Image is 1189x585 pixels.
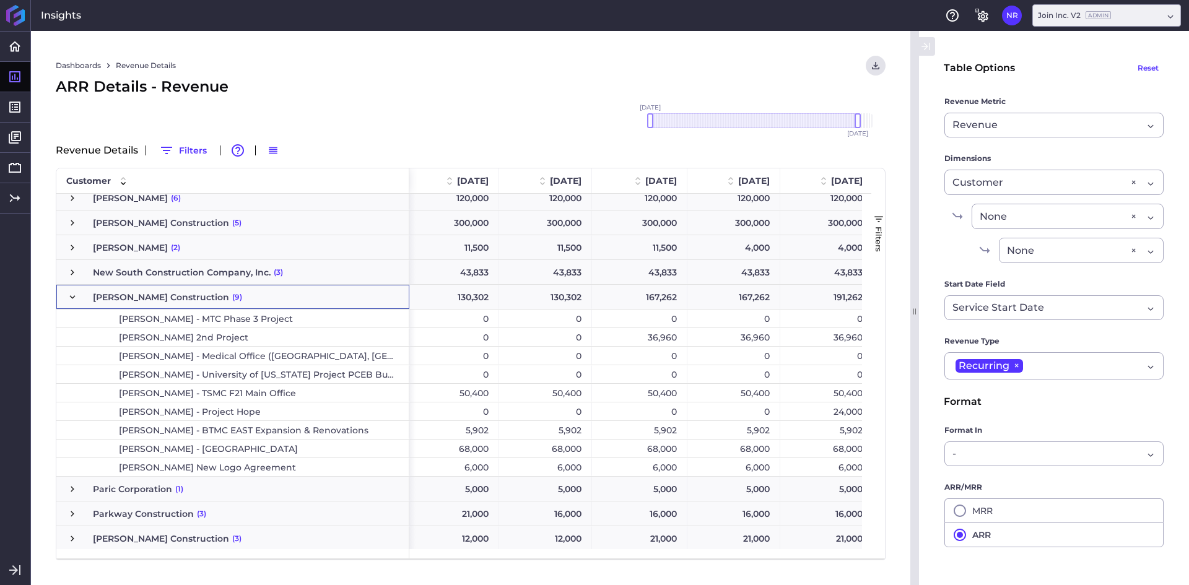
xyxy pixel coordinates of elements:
[780,402,873,420] div: 24,000
[499,501,592,526] div: 16,000
[592,477,687,501] div: 5,000
[406,235,499,259] div: 11,500
[592,440,687,457] div: 68,000
[232,285,242,309] span: (9)
[499,384,592,402] div: 50,400
[943,6,962,25] button: Help
[56,402,409,421] div: Press SPACE to select this row.
[944,335,1000,347] span: Revenue Type
[406,260,499,284] div: 43,833
[944,113,1164,137] div: Dropdown select
[56,458,409,477] div: Press SPACE to select this row.
[780,501,873,526] div: 16,000
[687,501,780,526] div: 16,000
[687,235,780,259] div: 4,000
[499,285,592,309] div: 130,302
[154,141,212,160] button: Filters
[274,261,283,284] span: (3)
[499,235,592,259] div: 11,500
[56,477,409,501] div: Press SPACE to select this row.
[93,211,229,235] span: [PERSON_NAME] Construction
[116,60,176,71] a: Revenue Details
[687,186,780,210] div: 120,000
[499,186,592,210] div: 120,000
[780,421,873,439] div: 5,902
[406,186,499,210] div: 120,000
[232,527,242,550] span: (3)
[780,477,873,501] div: 5,000
[944,441,1164,466] div: Dropdown select
[780,310,873,327] div: 0
[1007,243,1034,258] span: None
[56,347,409,365] div: Press SPACE to select this row.
[592,421,687,439] div: 5,902
[56,310,409,328] div: Press SPACE to select this row.
[780,186,873,210] div: 120,000
[780,526,873,550] div: 21,000
[171,186,181,210] span: (6)
[952,175,1003,190] span: Customer
[406,402,499,420] div: 0
[406,328,499,346] div: 0
[406,347,499,365] div: 0
[119,440,298,457] span: [PERSON_NAME] - [GEOGRAPHIC_DATA]
[93,186,168,210] span: [PERSON_NAME]
[780,384,873,402] div: 50,400
[687,477,780,501] div: 5,000
[66,175,111,186] span: Customer
[56,235,409,260] div: Press SPACE to select this row.
[119,329,248,346] span: [PERSON_NAME] 2nd Project
[592,186,687,210] div: 120,000
[847,131,868,137] span: [DATE]
[687,526,780,550] div: 21,000
[640,105,661,111] span: [DATE]
[874,227,884,252] span: Filters
[959,359,1009,373] span: Recurring
[499,458,592,476] div: 6,000
[406,285,499,309] div: 130,302
[56,141,886,160] div: Revenue Details
[952,446,956,461] span: -
[56,328,409,347] div: Press SPACE to select this row.
[944,95,1006,108] span: Revenue Metric
[406,210,499,235] div: 300,000
[232,211,242,235] span: (5)
[499,526,592,550] div: 12,000
[406,310,499,327] div: 0
[406,458,499,476] div: 6,000
[56,210,409,235] div: Press SPACE to select this row.
[944,522,1164,547] button: ARR
[499,310,592,327] div: 0
[592,526,687,550] div: 21,000
[93,527,229,550] span: [PERSON_NAME] Construction
[56,421,409,440] div: Press SPACE to select this row.
[592,458,687,476] div: 6,000
[93,502,194,526] span: Parkway Construction
[406,365,499,383] div: 0
[999,238,1164,263] div: Dropdown select
[197,502,206,526] span: (3)
[93,261,271,284] span: New South Construction Company, Inc.
[944,170,1164,195] div: Dropdown select
[944,481,982,493] span: ARR/MRR
[499,260,592,284] div: 43,833
[1038,10,1111,21] div: Join Inc. V2
[1131,209,1136,224] div: ×
[780,235,873,259] div: 4,000
[56,365,409,384] div: Press SPACE to select this row.
[780,210,873,235] div: 300,000
[406,440,499,457] div: 68,000
[592,501,687,526] div: 16,000
[56,526,409,551] div: Press SPACE to select this row.
[1002,6,1022,25] button: User Menu
[944,424,982,436] span: Format In
[56,260,409,285] div: Press SPACE to select this row.
[119,366,396,383] span: [PERSON_NAME] - University of [US_STATE] Project PCEB Building ($157mm)
[972,204,1164,229] div: Dropdown select
[499,328,592,346] div: 0
[171,236,180,259] span: (2)
[866,56,886,76] button: User Menu
[56,384,409,402] div: Press SPACE to select this row.
[687,310,780,327] div: 0
[93,285,229,309] span: [PERSON_NAME] Construction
